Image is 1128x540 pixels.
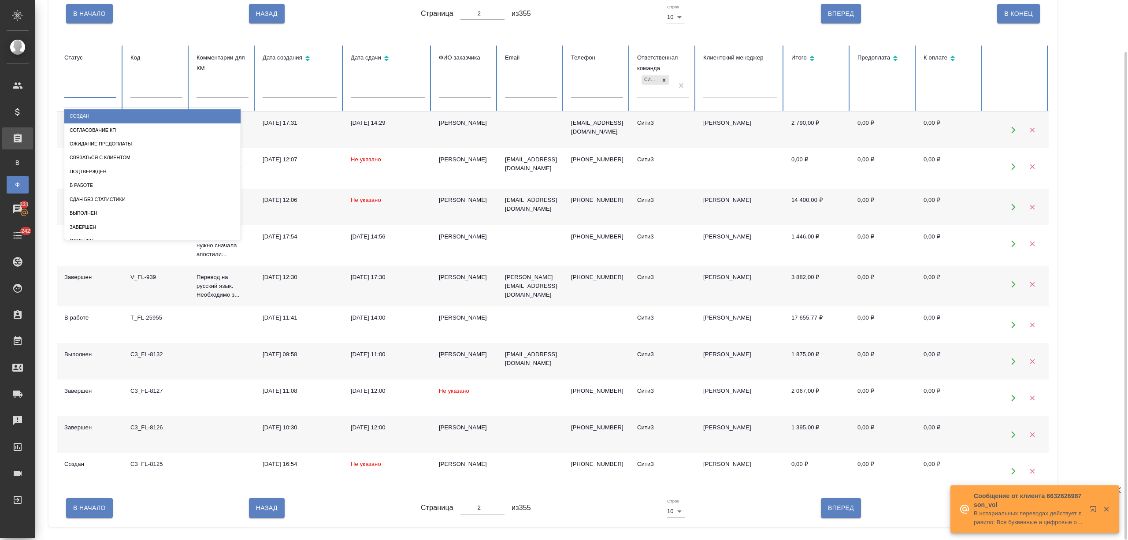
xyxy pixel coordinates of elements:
[130,460,182,469] div: C3_FL-8125
[64,193,241,206] div: Сдан без статистики
[505,273,557,299] p: [PERSON_NAME][EMAIL_ADDRESS][DOMAIN_NAME]
[916,343,983,380] td: 0,00 ₽
[351,423,425,432] div: [DATE] 12:00
[571,196,623,205] p: [PHONE_NUMBER]
[512,503,531,513] span: из 355
[916,416,983,453] td: 0,00 ₽
[351,197,381,203] span: Не указано
[784,416,850,453] td: 1 395,00 ₽
[197,232,249,259] p: нет оригинала, нужно сначала апостили...
[439,350,491,359] div: [PERSON_NAME]
[439,196,491,205] div: [PERSON_NAME]
[916,453,983,489] td: 0,00 ₽
[130,273,182,282] div: V_FL-939
[439,460,491,469] div: [PERSON_NAME]
[637,119,689,127] div: Сити3
[263,273,337,282] div: [DATE] 12:30
[571,273,623,282] p: [PHONE_NUMBER]
[263,119,337,127] div: [DATE] 17:31
[571,387,623,395] p: [PHONE_NUMBER]
[916,148,983,189] td: 0,00 ₽
[916,306,983,343] td: 0,00 ₽
[1004,352,1022,370] button: Открыть
[7,154,29,171] a: В
[197,273,249,299] p: Перевод на русский язык. Необходимо з...
[850,380,916,416] td: 0,00 ₽
[974,492,1084,509] p: Сообщение от клиента 6632626987 son_vol
[571,460,623,469] p: [PHONE_NUMBER]
[64,220,241,234] div: Завершен
[1004,235,1022,253] button: Открыть
[64,206,241,220] div: Выполнен
[439,313,491,322] div: [PERSON_NAME]
[1023,352,1041,370] button: Удалить
[11,180,24,189] span: Ф
[1004,121,1022,139] button: Открыть
[696,343,784,380] td: [PERSON_NAME]
[1023,235,1041,253] button: Удалить
[696,453,784,489] td: [PERSON_NAME]
[1023,157,1041,175] button: Удалить
[11,158,24,167] span: В
[263,423,337,432] div: [DATE] 10:30
[1084,500,1106,521] button: Открыть в новой вкладке
[1023,121,1041,139] button: Удалить
[64,387,116,395] div: Завершен
[637,460,689,469] div: Сити3
[916,266,983,306] td: 0,00 ₽
[637,313,689,322] div: Сити3
[642,75,659,85] div: Сити3
[571,423,623,432] p: [PHONE_NUMBER]
[821,4,861,23] button: Вперед
[64,273,116,282] div: Завершен
[850,453,916,489] td: 0,00 ₽
[197,52,249,74] div: Комментарии для КМ
[351,119,425,127] div: [DATE] 14:29
[64,179,241,192] div: В работе
[263,313,337,322] div: [DATE] 11:41
[696,416,784,453] td: [PERSON_NAME]
[1023,425,1041,443] button: Удалить
[916,112,983,148] td: 0,00 ₽
[64,423,116,432] div: Завершен
[73,503,106,514] span: В Начало
[1023,462,1041,480] button: Удалить
[571,232,623,241] p: [PHONE_NUMBER]
[1004,425,1022,443] button: Открыть
[850,148,916,189] td: 0,00 ₽
[439,119,491,127] div: [PERSON_NAME]
[421,8,453,19] span: Страница
[924,52,976,65] div: Сортировка
[7,176,29,194] a: Ф
[64,52,116,63] div: Статус
[263,350,337,359] div: [DATE] 09:58
[916,225,983,266] td: 0,00 ₽
[784,343,850,380] td: 1 875,00 ₽
[439,387,469,394] span: Не указано
[505,196,557,213] p: [EMAIL_ADDRESS][DOMAIN_NAME]
[916,380,983,416] td: 0,00 ₽
[850,343,916,380] td: 0,00 ₽
[791,52,843,65] div: Сортировка
[637,350,689,359] div: Сити3
[130,52,182,63] div: Код
[249,4,285,23] button: Назад
[64,151,241,164] div: Связаться с клиентом
[73,8,106,19] span: В Начало
[505,155,557,173] p: [EMAIL_ADDRESS][DOMAIN_NAME]
[784,189,850,225] td: 14 400,00 ₽
[850,266,916,306] td: 0,00 ₽
[505,52,557,63] div: Email
[351,156,381,163] span: Не указано
[512,8,531,19] span: из 355
[263,387,337,395] div: [DATE] 11:08
[439,52,491,63] div: ФИО заказчика
[857,52,909,65] div: Сортировка
[351,232,425,241] div: [DATE] 14:56
[66,498,113,518] button: В Начало
[1023,198,1041,216] button: Удалить
[351,461,381,467] span: Не указано
[997,4,1040,23] button: В Конец
[351,273,425,282] div: [DATE] 17:30
[696,380,784,416] td: [PERSON_NAME]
